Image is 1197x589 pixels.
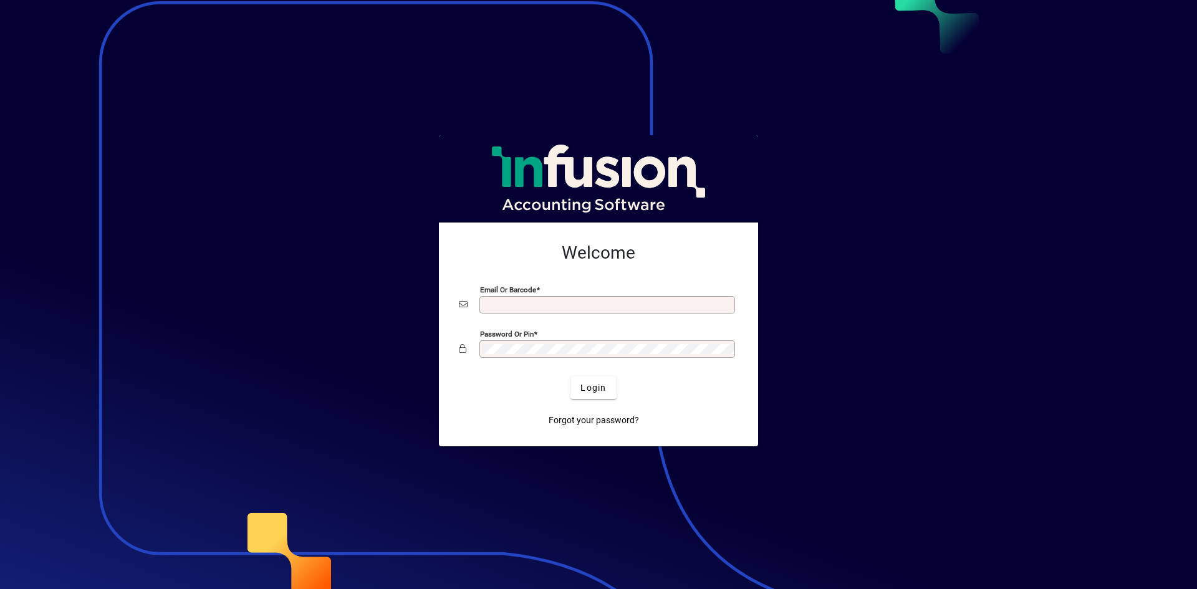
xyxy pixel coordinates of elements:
[580,381,606,395] span: Login
[570,376,616,399] button: Login
[544,409,644,431] a: Forgot your password?
[459,242,738,264] h2: Welcome
[480,285,536,294] mat-label: Email or Barcode
[480,330,534,338] mat-label: Password or Pin
[549,414,639,427] span: Forgot your password?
